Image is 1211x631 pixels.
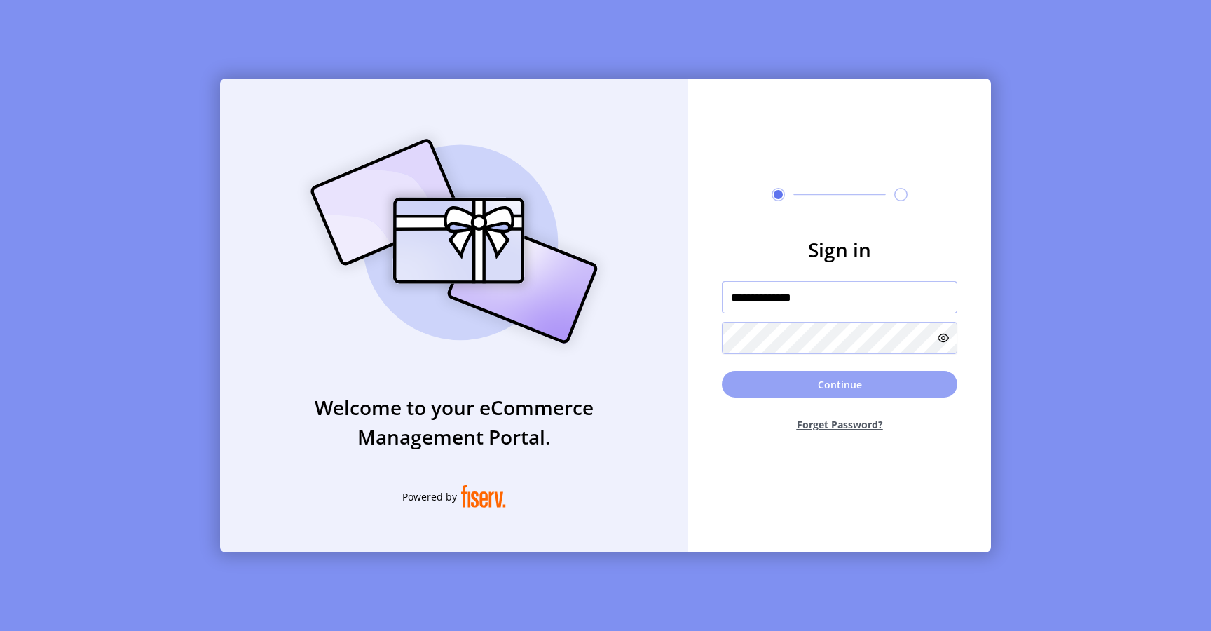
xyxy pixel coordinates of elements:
[402,489,457,504] span: Powered by
[722,235,957,264] h3: Sign in
[220,393,688,452] h3: Welcome to your eCommerce Management Portal.
[722,371,957,398] button: Continue
[289,123,619,359] img: card_Illustration.svg
[722,406,957,443] button: Forget Password?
